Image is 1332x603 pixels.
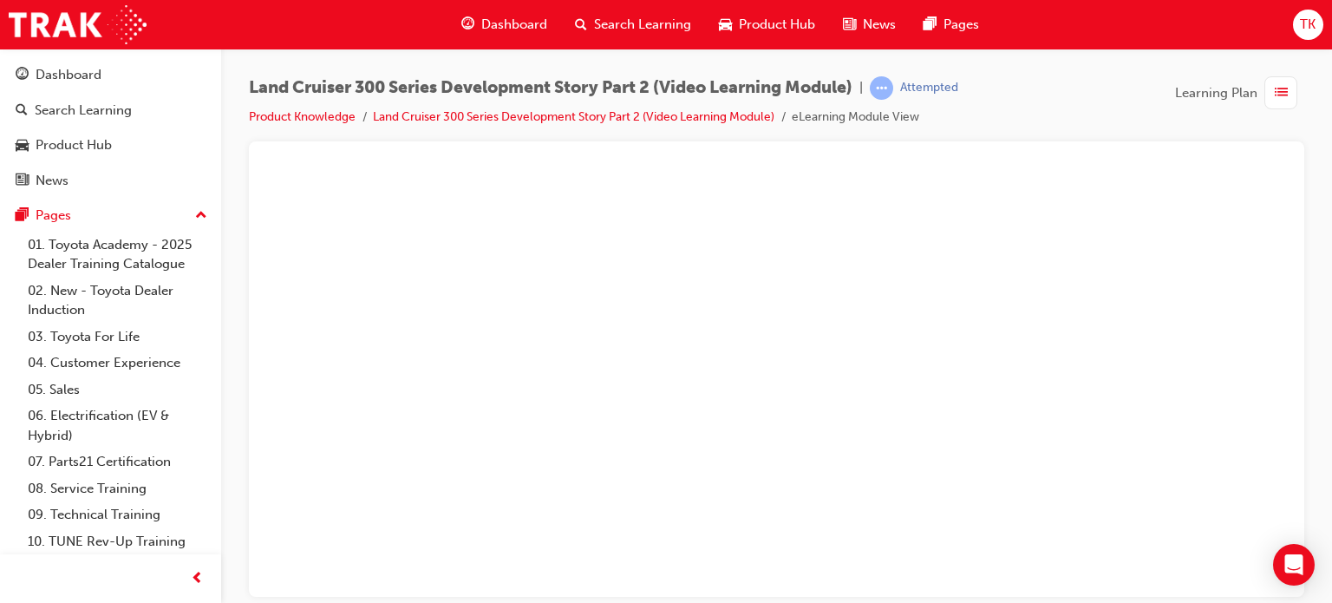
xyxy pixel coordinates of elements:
[924,14,937,36] span: pages-icon
[859,78,863,98] span: |
[943,15,979,35] span: Pages
[1300,15,1316,35] span: TK
[792,108,919,128] li: eLearning Module View
[36,171,69,191] div: News
[1275,82,1288,104] span: list-icon
[7,165,214,197] a: News
[739,15,815,35] span: Product Hub
[36,206,71,226] div: Pages
[863,15,896,35] span: News
[35,101,132,121] div: Search Learning
[21,403,214,449] a: 06. Electrification (EV & Hybrid)
[870,76,893,100] span: learningRecordVerb_ATTEMPT-icon
[1175,83,1257,103] span: Learning Plan
[249,109,356,124] a: Product Knowledge
[561,7,705,43] a: search-iconSearch Learning
[7,95,214,127] a: Search Learning
[461,14,474,36] span: guage-icon
[21,501,214,528] a: 09. Technical Training
[16,208,29,224] span: pages-icon
[900,80,958,96] div: Attempted
[16,138,29,154] span: car-icon
[829,7,910,43] a: news-iconNews
[16,174,29,189] span: news-icon
[594,15,691,35] span: Search Learning
[373,109,774,124] a: Land Cruiser 300 Series Development Story Part 2 (Video Learning Module)
[21,449,214,475] a: 07. Parts21 Certification
[195,205,207,227] span: up-icon
[705,7,829,43] a: car-iconProduct Hub
[575,14,587,36] span: search-icon
[16,68,29,83] span: guage-icon
[7,200,214,232] button: Pages
[7,56,214,200] button: DashboardSearch LearningProduct HubNews
[36,65,101,85] div: Dashboard
[481,15,547,35] span: Dashboard
[21,377,214,403] a: 05. Sales
[16,103,28,119] span: search-icon
[910,7,993,43] a: pages-iconPages
[191,568,204,590] span: prev-icon
[36,135,112,155] div: Product Hub
[447,7,561,43] a: guage-iconDashboard
[21,278,214,324] a: 02. New - Toyota Dealer Induction
[249,78,852,98] span: Land Cruiser 300 Series Development Story Part 2 (Video Learning Module)
[7,129,214,161] a: Product Hub
[21,528,214,555] a: 10. TUNE Rev-Up Training
[21,232,214,278] a: 01. Toyota Academy - 2025 Dealer Training Catalogue
[21,324,214,351] a: 03. Toyota For Life
[1273,544,1315,586] div: Open Intercom Messenger
[1175,76,1304,109] button: Learning Plan
[719,14,732,36] span: car-icon
[7,59,214,91] a: Dashboard
[9,5,147,44] img: Trak
[21,475,214,502] a: 08. Service Training
[1293,10,1323,40] button: TK
[843,14,856,36] span: news-icon
[21,350,214,377] a: 04. Customer Experience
